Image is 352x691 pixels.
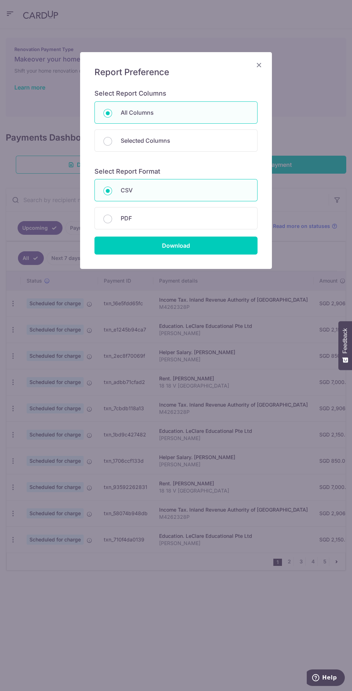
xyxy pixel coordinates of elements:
h6: Select Report Format [94,168,258,176]
button: Feedback - Show survey [338,321,352,370]
input: Download [94,237,258,255]
p: All Columns [121,108,249,117]
span: Feedback [342,328,348,353]
p: CSV [121,186,249,195]
iframe: Opens a widget where you can find more information [307,669,345,687]
p: PDF [121,214,249,223]
p: Selected Columns [121,136,249,145]
button: Close [255,61,263,69]
h5: Report Preference [94,67,258,78]
h6: Select Report Columns [94,90,258,98]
